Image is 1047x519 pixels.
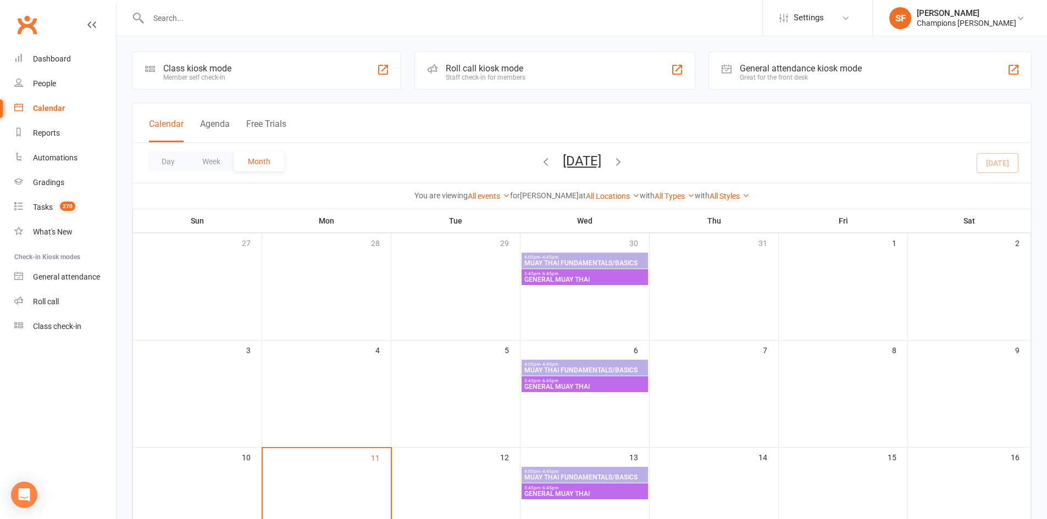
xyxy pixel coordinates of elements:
div: SF [889,7,911,29]
div: 16 [1011,448,1031,466]
div: Staff check-in for members [446,74,525,81]
button: Month [234,152,284,171]
a: Roll call [14,289,116,314]
span: - 6:45pm [540,378,558,383]
span: 4:00pm [524,255,646,260]
a: What's New [14,220,116,244]
div: 11 [371,448,391,466]
a: General attendance kiosk mode [14,265,116,289]
div: 1 [892,233,907,252]
button: Calendar [149,119,184,142]
a: All Types [655,192,695,200]
span: 270 [60,202,75,211]
span: - 6:45pm [540,271,558,276]
span: 5:45pm [524,485,646,490]
button: Free Trials [246,119,286,142]
span: GENERAL MUAY THAI [524,490,646,497]
a: Calendar [14,96,116,121]
div: Open Intercom Messenger [11,482,37,508]
div: Champions [PERSON_NAME] [917,18,1016,28]
th: Sat [908,209,1031,232]
div: Gradings [33,178,64,187]
div: 10 [242,448,262,466]
th: Tue [391,209,520,232]
span: 4:00pm [524,469,646,474]
div: Calendar [33,104,65,113]
span: - 6:45pm [540,485,558,490]
span: GENERAL MUAY THAI [524,383,646,390]
div: 2 [1015,233,1031,252]
strong: with [640,191,655,200]
span: Settings [794,5,824,30]
span: 4:00pm [524,362,646,367]
span: 5:45pm [524,271,646,276]
div: 30 [629,233,649,252]
a: All events [468,192,510,200]
span: MUAY THAI FUNDAMENTALS/BASICS [524,367,646,373]
div: General attendance kiosk mode [740,63,862,74]
input: Search... [145,10,763,26]
div: 3 [246,341,262,359]
div: Dashboard [33,54,71,63]
div: Reports [33,129,60,137]
a: Class kiosk mode [14,314,116,339]
div: 14 [758,448,778,466]
div: 4 [375,341,391,359]
a: Dashboard [14,47,116,71]
strong: with [695,191,710,200]
span: - 4:45pm [540,469,558,474]
div: 7 [763,341,778,359]
span: 5:45pm [524,378,646,383]
div: Class check-in [33,322,81,331]
div: 29 [500,233,520,252]
div: 5 [505,341,520,359]
span: - 4:45pm [540,255,558,260]
th: Sun [133,209,262,232]
a: People [14,71,116,96]
div: Roll call [33,297,59,306]
div: People [33,79,56,88]
strong: for [510,191,520,200]
button: Agenda [200,119,230,142]
div: 12 [500,448,520,466]
a: Clubworx [13,11,41,38]
button: Week [189,152,234,171]
div: Class kiosk mode [163,63,231,74]
strong: at [579,191,586,200]
a: All Locations [586,192,640,200]
div: Tasks [33,203,53,211]
div: 6 [634,341,649,359]
span: MUAY THAI FUNDAMENTALS/BASICS [524,260,646,266]
span: - 4:45pm [540,362,558,367]
div: General attendance [33,272,100,281]
strong: [PERSON_NAME] [520,191,579,200]
a: Reports [14,121,116,146]
div: Automations [33,153,77,162]
a: All Styles [710,192,750,200]
div: 13 [629,448,649,466]
div: 31 [758,233,778,252]
div: Member self check-in [163,74,231,81]
div: 8 [892,341,907,359]
a: Tasks 270 [14,195,116,220]
a: Automations [14,146,116,170]
th: Mon [262,209,391,232]
div: 9 [1015,341,1031,359]
span: MUAY THAI FUNDAMENTALS/BASICS [524,474,646,481]
div: Roll call kiosk mode [446,63,525,74]
a: Gradings [14,170,116,195]
div: 27 [242,233,262,252]
button: Day [148,152,189,171]
th: Fri [779,209,908,232]
span: GENERAL MUAY THAI [524,276,646,283]
div: 15 [888,448,907,466]
div: [PERSON_NAME] [917,8,1016,18]
th: Thu [650,209,779,232]
button: [DATE] [563,153,601,169]
th: Wed [520,209,650,232]
div: 28 [371,233,391,252]
div: Great for the front desk [740,74,862,81]
strong: You are viewing [414,191,468,200]
div: What's New [33,227,73,236]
